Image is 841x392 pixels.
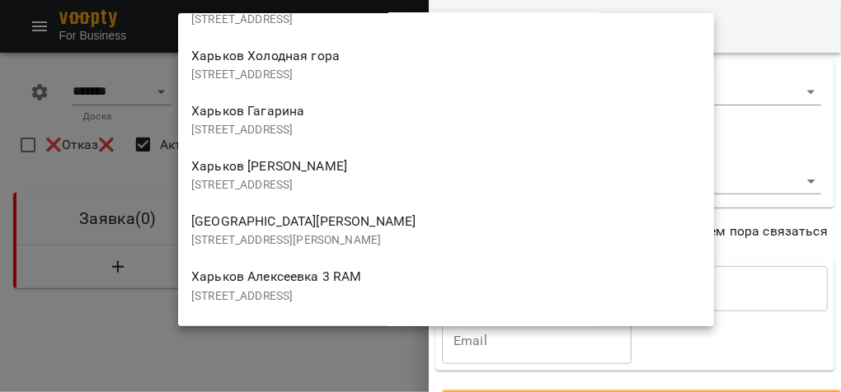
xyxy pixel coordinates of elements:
[191,122,701,138] p: [STREET_ADDRESS]
[191,232,701,249] p: [STREET_ADDRESS][PERSON_NAME]
[191,103,304,119] span: Харьков Гагарина
[191,158,347,174] span: Харьков [PERSON_NAME]
[191,268,362,284] span: Харьков Алексеевка 3 RAM
[191,177,701,194] p: [STREET_ADDRESS]
[191,213,416,229] span: [GEOGRAPHIC_DATA][PERSON_NAME]
[191,324,336,339] span: Харьков Новые дома 2
[191,12,701,28] p: [STREET_ADDRESS]
[191,67,701,83] p: [STREET_ADDRESS]
[191,288,701,305] p: [STREET_ADDRESS]
[191,48,340,63] span: Харьков Холодная гора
